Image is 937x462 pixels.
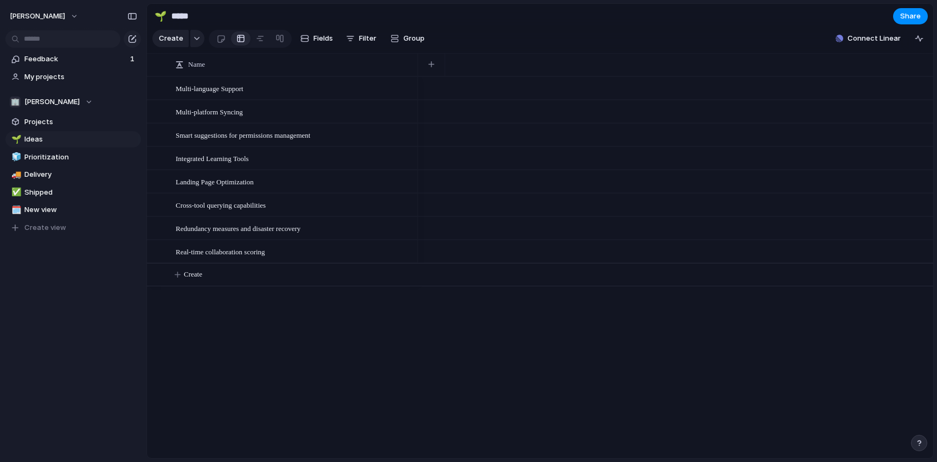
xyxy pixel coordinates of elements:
[296,30,337,47] button: Fields
[403,33,425,44] span: Group
[176,152,249,164] span: Integrated Learning Tools
[24,204,137,215] span: New view
[10,134,21,145] button: 🌱
[176,222,300,234] span: Redundancy measures and disaster recovery
[5,131,141,147] a: 🌱Ideas
[152,30,189,47] button: Create
[900,11,921,22] span: Share
[5,202,141,218] a: 🗓️New view
[176,129,310,141] span: Smart suggestions for permissions management
[10,97,21,107] div: 🏢
[176,105,243,118] span: Multi-platform Syncing
[11,186,19,198] div: ✅
[176,245,265,258] span: Real-time collaboration scoring
[11,151,19,163] div: 🧊
[11,204,19,216] div: 🗓️
[11,169,19,181] div: 🚚
[24,152,137,163] span: Prioritization
[342,30,381,47] button: Filter
[130,54,137,65] span: 1
[5,184,141,201] a: ✅Shipped
[359,33,376,44] span: Filter
[188,59,205,70] span: Name
[24,54,127,65] span: Feedback
[184,269,202,280] span: Create
[5,114,141,130] a: Projects
[155,9,166,23] div: 🌱
[24,97,80,107] span: [PERSON_NAME]
[5,69,141,85] a: My projects
[159,33,183,44] span: Create
[5,8,84,25] button: [PERSON_NAME]
[24,72,137,82] span: My projects
[24,117,137,127] span: Projects
[848,33,901,44] span: Connect Linear
[24,187,137,198] span: Shipped
[5,149,141,165] a: 🧊Prioritization
[313,33,333,44] span: Fields
[152,8,169,25] button: 🌱
[176,175,254,188] span: Landing Page Optimization
[5,94,141,110] button: 🏢[PERSON_NAME]
[385,30,430,47] button: Group
[5,51,141,67] a: Feedback1
[10,11,65,22] span: [PERSON_NAME]
[176,82,243,94] span: Multi-language Support
[10,204,21,215] button: 🗓️
[24,222,66,233] span: Create view
[893,8,928,24] button: Share
[5,166,141,183] a: 🚚Delivery
[10,187,21,198] button: ✅
[24,134,137,145] span: Ideas
[831,30,905,47] button: Connect Linear
[10,152,21,163] button: 🧊
[176,198,266,211] span: Cross-tool querying capabilities
[10,169,21,180] button: 🚚
[5,220,141,236] button: Create view
[11,133,19,146] div: 🌱
[24,169,137,180] span: Delivery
